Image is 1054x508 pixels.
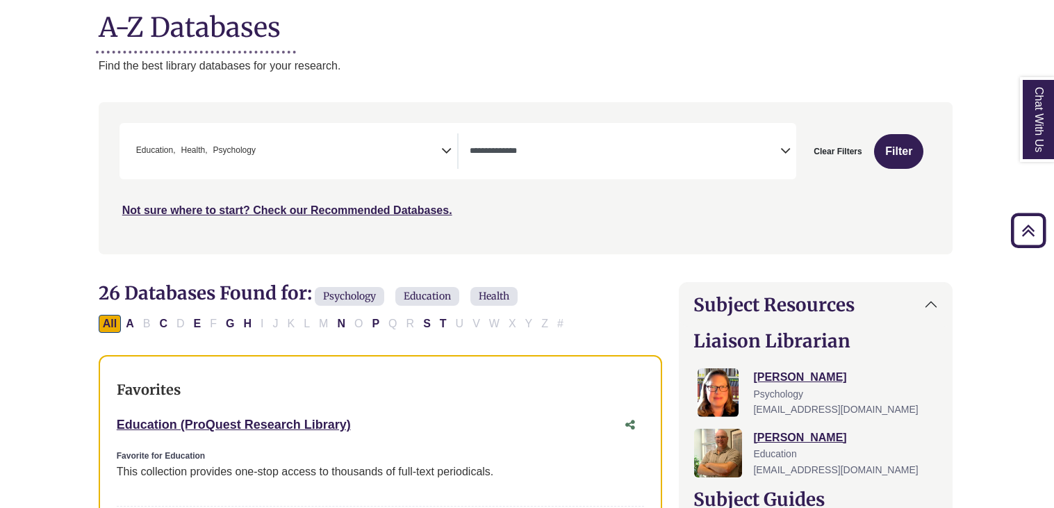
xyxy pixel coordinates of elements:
[333,315,349,333] button: Filter Results N
[99,102,953,254] nav: Search filters
[694,429,742,477] img: Nathan Farley
[470,287,518,306] span: Health
[753,404,918,415] span: [EMAIL_ADDRESS][DOMAIN_NAME]
[117,382,645,398] h3: Favorites
[315,287,384,306] span: Psychology
[122,315,138,333] button: Filter Results A
[693,330,938,352] h2: Liaison Librarian
[874,134,923,169] button: Submit for Search Results
[99,317,569,329] div: Alpha-list to filter by first letter of database name
[753,388,803,400] span: Psychology
[117,418,351,432] a: Education (ProQuest Research Library)
[753,448,796,459] span: Education
[419,315,435,333] button: Filter Results S
[698,368,739,417] img: Jessica Moore
[680,283,952,327] button: Subject Resources
[99,281,312,304] span: 26 Databases Found for:
[753,464,918,475] span: [EMAIL_ADDRESS][DOMAIN_NAME]
[213,144,256,157] span: Psychology
[131,144,176,157] li: Education
[99,1,953,43] h1: A-Z Databases
[470,147,780,158] textarea: Search
[222,315,238,333] button: Filter Results G
[436,315,451,333] button: Filter Results T
[395,287,459,306] span: Education
[368,315,384,333] button: Filter Results P
[99,57,953,75] p: Find the best library databases for your research.
[99,315,121,333] button: All
[176,144,208,157] li: Health
[190,315,206,333] button: Filter Results E
[258,147,265,158] textarea: Search
[136,144,176,157] span: Education
[117,463,645,481] p: This collection provides one-stop access to thousands of full-text periodicals.
[181,144,208,157] span: Health
[753,432,846,443] a: [PERSON_NAME]
[122,204,452,216] a: Not sure where to start? Check our Recommended Databases.
[240,315,256,333] button: Filter Results H
[208,144,256,157] li: Psychology
[616,412,644,439] button: Share this database
[155,315,172,333] button: Filter Results C
[1006,221,1051,240] a: Back to Top
[753,371,846,383] a: [PERSON_NAME]
[805,134,871,169] button: Clear Filters
[117,450,645,463] div: Favorite for Education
